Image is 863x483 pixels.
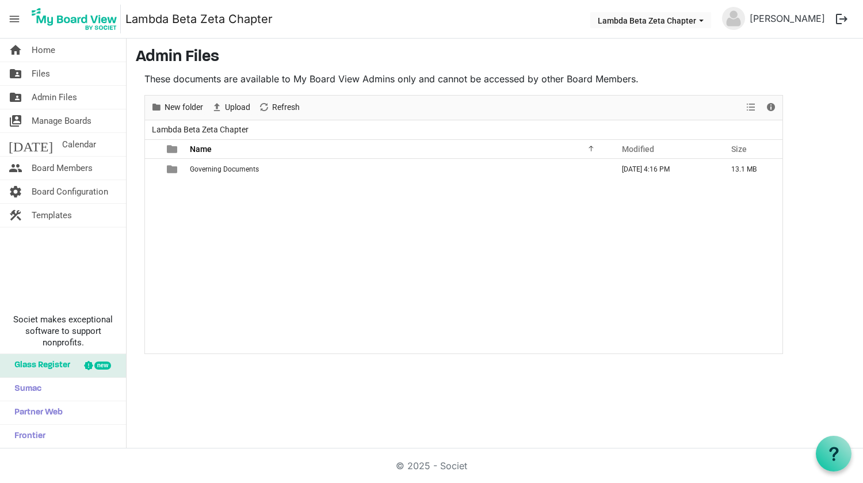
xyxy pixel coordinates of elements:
[731,144,747,154] span: Size
[9,401,63,424] span: Partner Web
[149,100,205,115] button: New folder
[744,100,758,115] button: View dropdownbutton
[209,100,253,115] button: Upload
[5,314,121,348] span: Societ makes exceptional software to support nonprofits.
[9,180,22,203] span: settings
[254,96,304,120] div: Refresh
[94,362,111,370] div: new
[719,159,782,180] td: 13.1 MB is template cell column header Size
[761,96,781,120] div: Details
[9,354,70,377] span: Glass Register
[32,180,108,203] span: Board Configuration
[144,72,783,86] p: These documents are available to My Board View Admins only and cannot be accessed by other Board ...
[163,100,204,115] span: New folder
[9,86,22,109] span: folder_shared
[32,62,50,85] span: Files
[9,204,22,227] span: construction
[9,425,45,448] span: Frontier
[224,100,251,115] span: Upload
[32,86,77,109] span: Admin Files
[590,12,711,28] button: Lambda Beta Zeta Chapter dropdownbutton
[125,7,273,31] a: Lambda Beta Zeta Chapter
[610,159,719,180] td: May 14, 2025 4:16 PM column header Modified
[145,159,160,180] td: checkbox
[9,39,22,62] span: home
[207,96,254,120] div: Upload
[136,48,854,67] h3: Admin Files
[9,378,41,401] span: Sumac
[271,100,301,115] span: Refresh
[28,5,125,33] a: My Board View Logo
[9,109,22,132] span: switch_account
[32,157,93,180] span: Board Members
[150,123,251,137] span: Lambda Beta Zeta Chapter
[62,133,96,156] span: Calendar
[622,144,654,154] span: Modified
[722,7,745,30] img: no-profile-picture.svg
[32,204,72,227] span: Templates
[396,460,467,471] a: © 2025 - Societ
[32,109,91,132] span: Manage Boards
[3,8,25,30] span: menu
[742,96,761,120] div: View
[745,7,830,30] a: [PERSON_NAME]
[32,39,55,62] span: Home
[763,100,779,115] button: Details
[9,62,22,85] span: folder_shared
[28,5,121,33] img: My Board View Logo
[190,165,259,173] span: Governing Documents
[9,157,22,180] span: people
[830,7,854,31] button: logout
[160,159,186,180] td: is template cell column header type
[147,96,207,120] div: New folder
[257,100,302,115] button: Refresh
[9,133,53,156] span: [DATE]
[186,159,610,180] td: Governing Documents is template cell column header Name
[190,144,212,154] span: Name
